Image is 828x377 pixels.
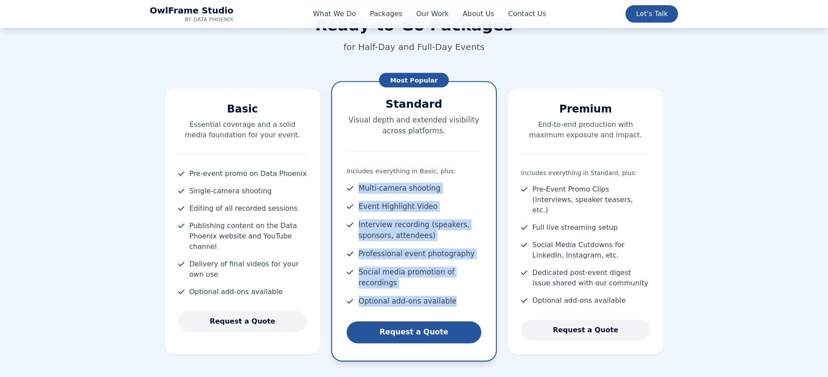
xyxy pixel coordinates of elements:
[532,240,650,261] span: Social Media Cutdowns for LinkedIn, Instagram, etc.
[178,311,307,332] a: Request a Quote
[521,119,650,140] p: End-to-end production with maximum exposure and impact.
[532,184,650,215] span: Pre-Event Promo Clips (interviews, speaker teasers, etc.)
[178,102,307,116] h3: Basic
[190,203,298,214] span: Editing of all recorded sessions
[359,183,440,194] span: Multi-camera shooting
[313,9,356,19] a: What We Do
[521,169,650,177] p: Includes everything in Standard, plus:
[359,201,438,212] span: Event Highlight Video
[347,115,481,136] p: Visual depth and extended visibility across platforms.
[347,166,481,175] p: Includes everything in Basic, plus:
[359,219,481,241] span: Interview recording (speakers, sponsors, attendees)
[190,169,307,179] span: Pre-event promo on Data Phoenix
[379,73,449,88] span: Most Popular
[347,96,481,111] h3: Standard
[521,102,650,116] h3: Premium
[359,267,481,288] span: Social media promotion of recordings
[359,296,456,307] span: Optional add-ons available
[190,287,283,297] span: Optional add-ons available
[532,222,618,233] span: Full live streaming setup
[532,295,626,306] span: Optional add-ons available
[370,9,402,19] a: Packages
[150,41,678,53] p: for Half-Day and Full-Day Events
[416,9,449,19] a: Our Work
[347,321,481,343] a: Request a Quote
[521,320,650,341] a: Request a Quote
[190,186,272,196] span: Single-camera shooting
[359,248,475,259] span: Professional event photography
[532,268,650,288] span: Dedicated post-event digest issue shared with our community
[178,119,307,140] p: Essential coverage and a solid media foundation for your event.
[150,5,234,23] a: OwlFrame Studio Home
[190,259,307,280] span: Delivery of final videos for your own use
[508,9,546,19] a: Contact Us
[463,9,494,19] a: About Us
[190,221,307,252] span: Publishing content on the Data Phoenix website and YouTube channel
[625,5,678,23] a: Let's Talk
[150,5,234,16] span: OwlFrame Studio
[150,16,234,23] span: by Data Phoenix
